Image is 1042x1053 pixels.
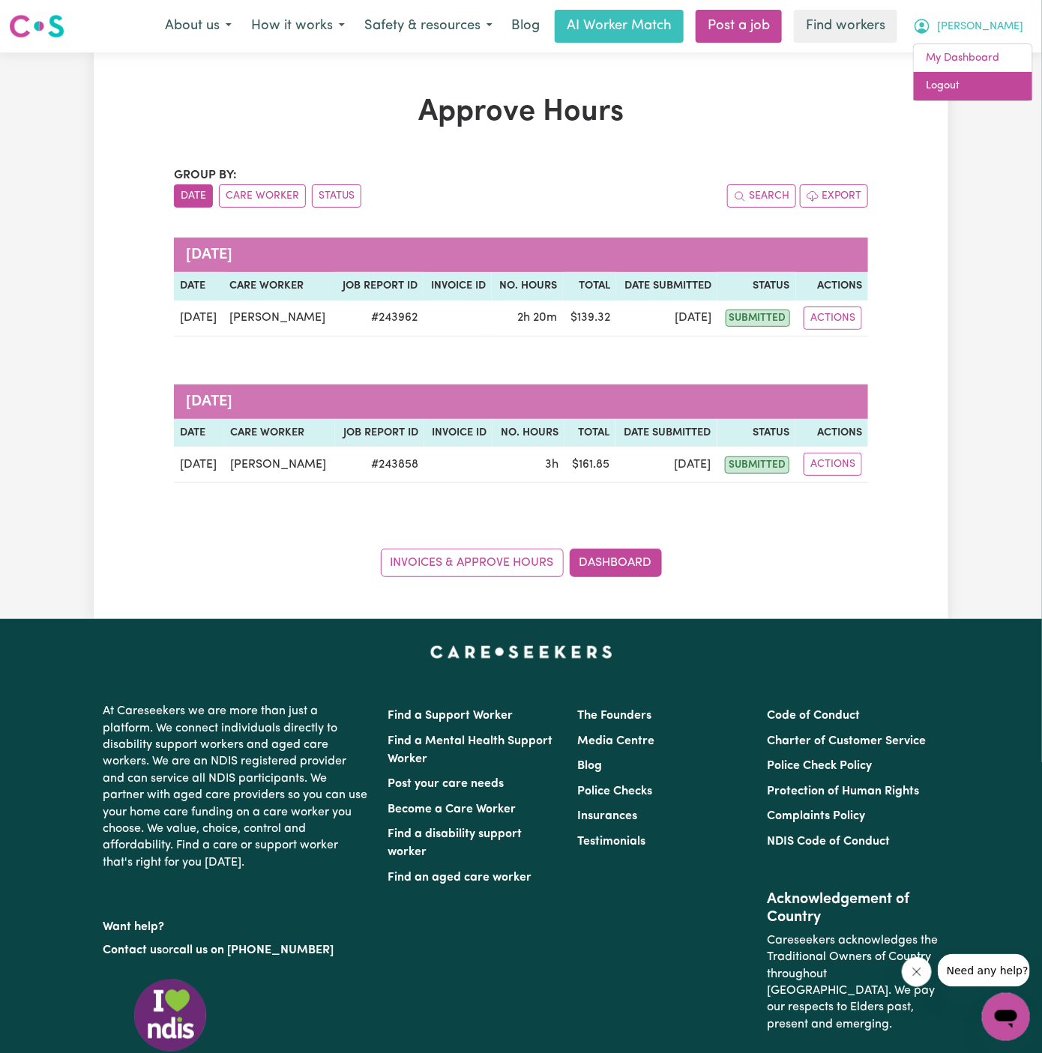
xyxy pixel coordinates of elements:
th: Status [717,272,795,301]
td: [DATE] [174,447,224,483]
a: Post a job [696,10,782,43]
a: Protection of Human Rights [768,785,920,797]
a: Contact us [103,944,162,956]
button: Actions [804,453,862,476]
button: sort invoices by paid status [312,184,361,208]
a: Police Checks [577,785,652,797]
a: Dashboard [570,549,662,577]
a: Blog [577,760,602,772]
th: Invoice ID [424,272,492,301]
a: Charter of Customer Service [768,735,927,747]
button: About us [155,10,241,42]
a: The Founders [577,710,651,722]
th: Total [564,419,615,447]
p: or [103,936,370,965]
td: # 243962 [334,301,424,337]
a: Careseekers home page [430,646,612,658]
th: Date [174,419,224,447]
td: [PERSON_NAME] [224,447,335,483]
button: Actions [804,307,862,330]
a: Find a Support Worker [388,710,513,722]
p: Careseekers acknowledges the Traditional Owners of Country throughout [GEOGRAPHIC_DATA]. We pay o... [768,926,939,1039]
th: Total [563,272,616,301]
td: # 243858 [335,447,424,483]
iframe: Close message [902,957,932,987]
a: Blog [502,10,549,43]
caption: [DATE] [174,384,868,419]
button: sort invoices by date [174,184,213,208]
h2: Acknowledgement of Country [768,890,939,926]
th: Actions [796,272,868,301]
td: [DATE] [615,447,717,483]
a: Police Check Policy [768,760,873,772]
button: sort invoices by care worker [219,184,306,208]
a: Find an aged care worker [388,872,531,884]
button: Search [727,184,796,208]
th: Care worker [224,419,335,447]
a: Complaints Policy [768,810,866,822]
p: Want help? [103,913,370,935]
div: My Account [913,43,1033,101]
p: At Careseekers we are more than just a platform. We connect individuals directly to disability su... [103,697,370,877]
td: $ 161.85 [564,447,615,483]
span: 2 hours 20 minutes [517,312,557,324]
a: My Dashboard [914,44,1032,73]
h1: Approve Hours [174,94,868,130]
a: Become a Care Worker [388,803,516,815]
th: Invoice ID [424,419,493,447]
a: Find a disability support worker [388,828,522,858]
td: [DATE] [616,301,717,337]
th: Care worker [224,272,335,301]
button: Export [800,184,868,208]
a: Invoices & Approve Hours [381,549,564,577]
a: Logout [914,72,1032,100]
span: 3 hours [545,459,558,471]
a: Find a Mental Health Support Worker [388,735,552,765]
iframe: Message from company [938,954,1030,987]
th: Actions [795,419,868,447]
button: Safety & resources [355,10,502,42]
td: [DATE] [174,301,224,337]
a: Insurances [577,810,637,822]
th: Date Submitted [615,419,717,447]
a: NDIS Code of Conduct [768,836,891,848]
button: How it works [241,10,355,42]
th: No. Hours [493,419,564,447]
td: [PERSON_NAME] [224,301,335,337]
a: Testimonials [577,836,645,848]
span: submitted [726,310,790,327]
a: call us on [PHONE_NUMBER] [173,944,334,956]
button: My Account [903,10,1033,42]
a: AI Worker Match [555,10,684,43]
span: submitted [725,456,789,474]
caption: [DATE] [174,238,868,272]
a: Careseekers logo [9,9,64,43]
img: Careseekers logo [9,13,64,40]
th: Date Submitted [616,272,717,301]
span: Group by: [174,169,237,181]
th: Job Report ID [334,272,424,301]
th: Status [717,419,796,447]
a: Code of Conduct [768,710,861,722]
th: Job Report ID [335,419,424,447]
a: Find workers [794,10,897,43]
iframe: Button to launch messaging window [982,993,1030,1041]
th: No. Hours [492,272,563,301]
th: Date [174,272,224,301]
a: Post your care needs [388,778,504,790]
a: Media Centre [577,735,654,747]
span: [PERSON_NAME] [937,19,1023,35]
td: $ 139.32 [563,301,616,337]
